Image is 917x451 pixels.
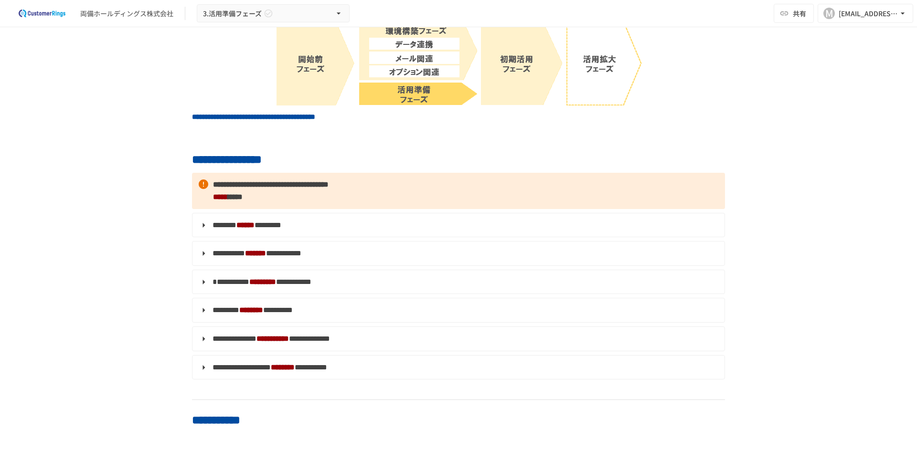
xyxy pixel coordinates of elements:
[197,4,350,23] button: 3.活用準備フェーズ
[203,8,262,20] span: 3.活用準備フェーズ
[274,19,643,106] img: BYC3Tr9xQ0goH5s07hXTeHyjFi9nKO6h9l73oObQviV
[774,4,814,23] button: 共有
[793,8,806,19] span: 共有
[839,8,898,20] div: [EMAIL_ADDRESS][DOMAIN_NAME]
[11,6,73,21] img: 2eEvPB0nRDFhy0583kMjGN2Zv6C2P7ZKCFl8C3CzR0M
[80,9,173,19] div: 両備ホールディングス株式会社
[823,8,835,19] div: M
[818,4,913,23] button: M[EMAIL_ADDRESS][DOMAIN_NAME]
